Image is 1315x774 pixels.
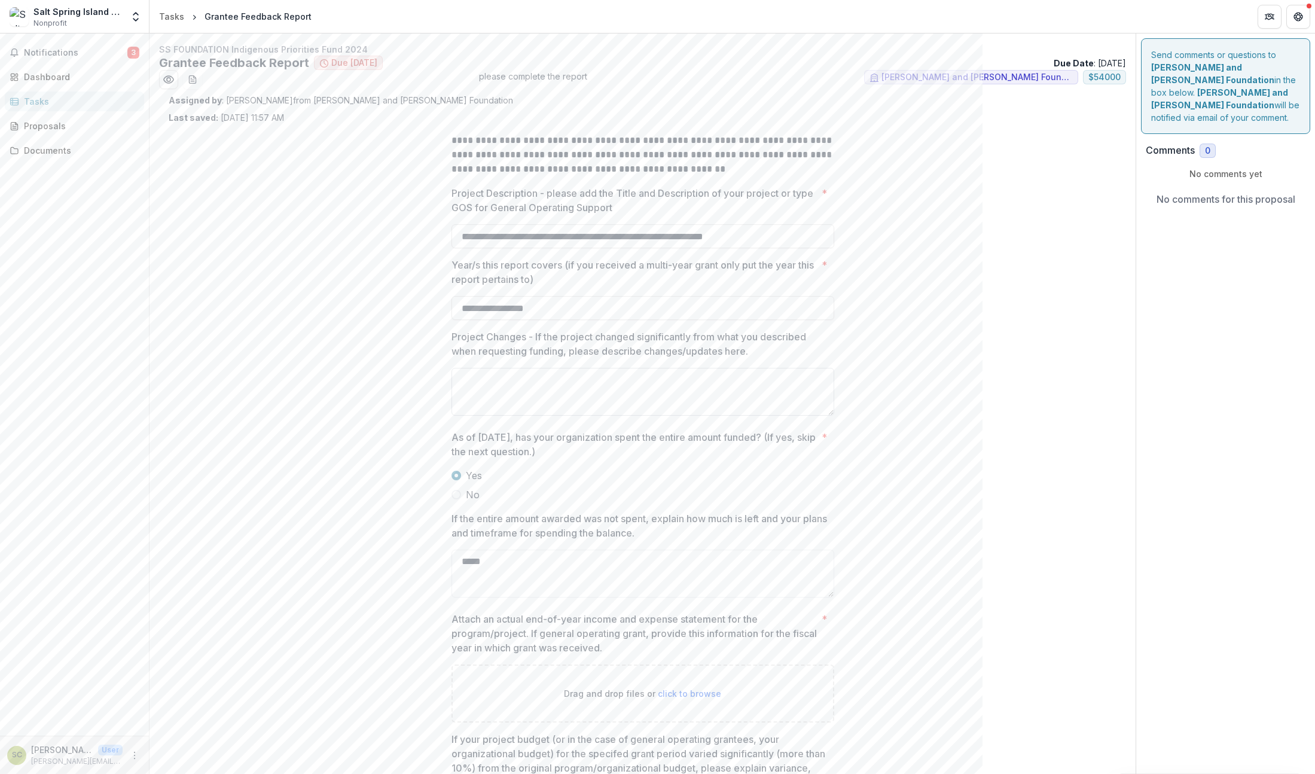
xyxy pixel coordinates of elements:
button: More [127,748,142,763]
strong: [PERSON_NAME] and [PERSON_NAME] Foundation [1151,62,1274,85]
p: : [DATE] [1054,57,1126,69]
div: Tasks [24,95,135,108]
button: Open entity switcher [127,5,144,29]
p: Drag and drop files or [564,687,721,700]
h2: Comments [1146,145,1195,156]
strong: Due Date [1054,58,1094,68]
p: User [98,745,123,755]
strong: Assigned by [169,95,222,105]
div: Send comments or questions to in the box below. will be notified via email of your comment. [1141,38,1310,134]
p: Year/s this report covers (if you received a multi-year grant only put the year this report perta... [451,258,817,287]
div: Tasks [159,10,184,23]
span: 0 [1205,146,1210,156]
span: Nonprofit [33,18,67,29]
p: No comments yet [1146,167,1305,180]
span: [PERSON_NAME] and [PERSON_NAME] Foundation [881,72,1073,83]
span: click to browse [658,688,721,699]
p: SS FOUNDATION Indigenous Priorities Fund 2024 [159,43,1126,56]
strong: Last saved: [169,112,218,123]
p: Project Changes - If the project changed significantly from what you described when requesting fu... [451,330,827,358]
div: Proposals [24,120,135,132]
p: No comments for this proposal [1157,192,1295,206]
span: $ 54000 [1088,72,1121,83]
button: Get Help [1286,5,1310,29]
a: Dashboard [5,67,144,87]
strong: [PERSON_NAME] and [PERSON_NAME] Foundation [1151,87,1288,110]
p: If the entire amount awarded was not spent, explain how much is left and your plans and timeframe... [451,511,827,540]
div: Dashboard [24,71,135,83]
p: : [PERSON_NAME] from [PERSON_NAME] and [PERSON_NAME] Foundation [169,94,1116,106]
p: [DATE] 11:57 AM [169,111,284,124]
a: Tasks [5,92,144,111]
img: Salt Spring Island Foundation [10,7,29,26]
span: No [466,487,480,502]
button: download-word-button [183,70,202,89]
p: [PERSON_NAME] [31,743,93,756]
span: Due [DATE] [331,58,377,68]
div: Salt Spring Island Foundation [33,5,123,18]
p: As of [DATE], has your organization spent the entire amount funded? (If yes, skip the next questi... [451,430,817,459]
button: Preview 7ee87f97-469e-4fdd-946d-3f9caf7702f2.pdf [159,70,178,89]
div: Documents [24,144,135,157]
a: Proposals [5,116,144,136]
span: Yes [466,468,482,483]
h2: Grantee Feedback Report [159,56,309,70]
p: Project Description - please add the Title and Description of your project or type GOS for Genera... [451,186,817,215]
span: Notifications [24,48,127,58]
a: Tasks [154,8,189,25]
div: Shannon Cowan [12,751,22,759]
nav: breadcrumb [154,8,316,25]
p: [PERSON_NAME][EMAIL_ADDRESS][DOMAIN_NAME] [31,756,123,767]
a: Documents [5,141,144,160]
button: Notifications3 [5,43,144,62]
span: 3 [127,47,139,59]
span: please complete the report [479,70,587,89]
button: Partners [1258,5,1282,29]
div: Grantee Feedback Report [205,10,312,23]
p: Attach an actual end-of-year income and expense statement for the program/project. If general ope... [451,612,817,655]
